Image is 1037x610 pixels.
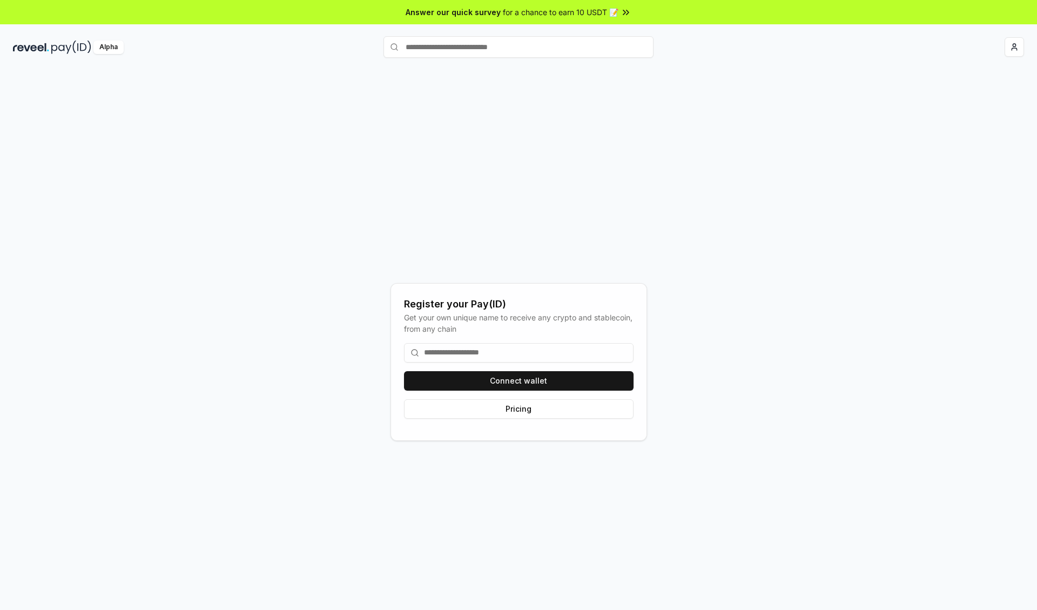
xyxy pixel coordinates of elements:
button: Connect wallet [404,371,634,391]
div: Get your own unique name to receive any crypto and stablecoin, from any chain [404,312,634,334]
button: Pricing [404,399,634,419]
img: reveel_dark [13,41,49,54]
span: Answer our quick survey [406,6,501,18]
span: for a chance to earn 10 USDT 📝 [503,6,618,18]
img: pay_id [51,41,91,54]
div: Register your Pay(ID) [404,297,634,312]
div: Alpha [93,41,124,54]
